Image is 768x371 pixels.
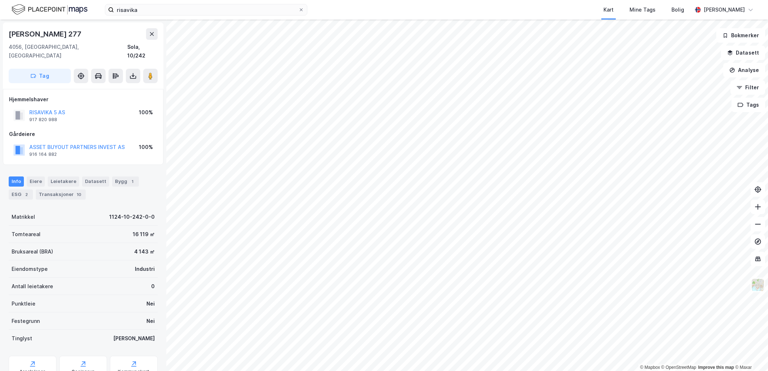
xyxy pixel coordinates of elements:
[640,365,660,370] a: Mapbox
[9,130,157,138] div: Gårdeiere
[75,191,83,198] div: 10
[12,230,40,239] div: Tomteareal
[23,191,30,198] div: 2
[113,334,155,343] div: [PERSON_NAME]
[9,95,157,104] div: Hjemmelshaver
[36,189,86,200] div: Transaksjoner
[109,213,155,221] div: 1124-10-242-0-0
[29,152,57,157] div: 916 164 882
[12,265,48,273] div: Eiendomstype
[12,317,40,325] div: Festegrunn
[716,28,765,43] button: Bokmerker
[146,299,155,308] div: Nei
[603,5,614,14] div: Kart
[12,282,53,291] div: Antall leietakere
[135,265,155,273] div: Industri
[139,143,153,152] div: 100%
[112,176,139,187] div: Bygg
[129,178,136,185] div: 1
[12,299,35,308] div: Punktleie
[732,336,768,371] iframe: Chat Widget
[133,230,155,239] div: 16 119 ㎡
[29,117,57,123] div: 917 820 988
[9,69,71,83] button: Tag
[134,247,155,256] div: 4 143 ㎡
[9,43,127,60] div: 4056, [GEOGRAPHIC_DATA], [GEOGRAPHIC_DATA]
[730,80,765,95] button: Filter
[127,43,158,60] div: Sola, 10/242
[671,5,684,14] div: Bolig
[48,176,79,187] div: Leietakere
[731,98,765,112] button: Tags
[12,3,88,16] img: logo.f888ab2527a4732fd821a326f86c7f29.svg
[9,176,24,187] div: Info
[751,278,765,292] img: Z
[12,247,53,256] div: Bruksareal (BRA)
[114,4,298,15] input: Søk på adresse, matrikkel, gårdeiere, leietakere eller personer
[12,334,32,343] div: Tinglyst
[82,176,109,187] div: Datasett
[661,365,696,370] a: OpenStreetMap
[698,365,734,370] a: Improve this map
[12,213,35,221] div: Matrikkel
[151,282,155,291] div: 0
[9,189,33,200] div: ESG
[27,176,45,187] div: Eiere
[146,317,155,325] div: Nei
[721,46,765,60] button: Datasett
[139,108,153,117] div: 100%
[9,28,83,40] div: [PERSON_NAME] 277
[630,5,656,14] div: Mine Tags
[704,5,745,14] div: [PERSON_NAME]
[723,63,765,77] button: Analyse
